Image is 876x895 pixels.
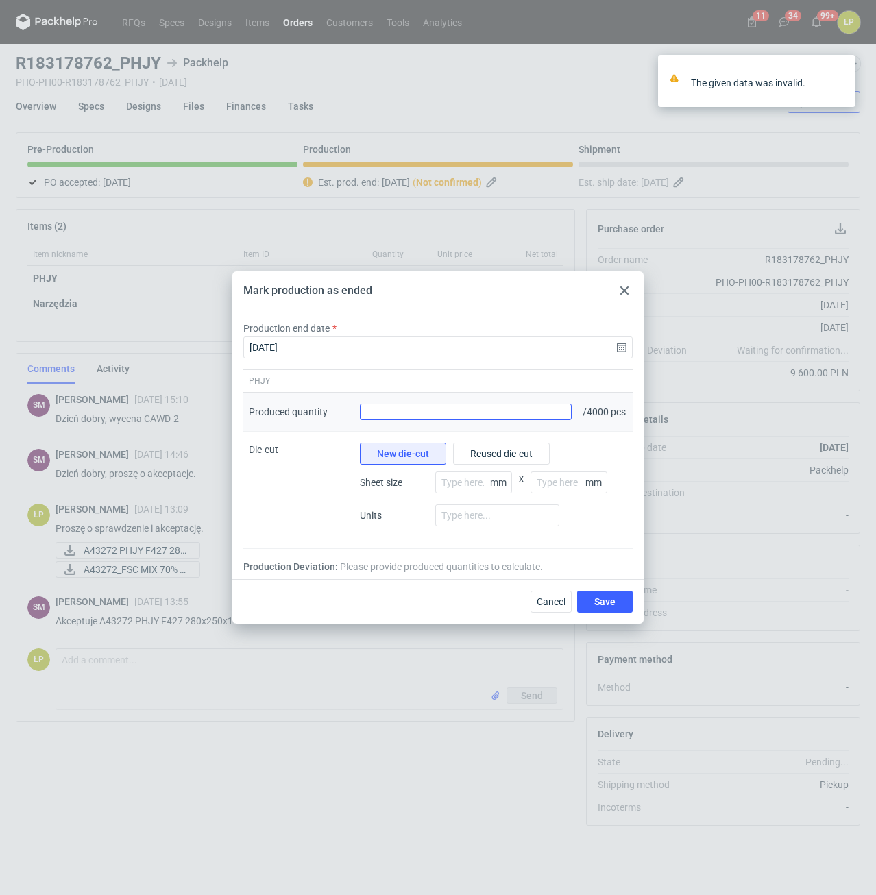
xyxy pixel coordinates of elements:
[435,471,512,493] input: Type here...
[470,449,533,458] span: Reused die-cut
[243,283,372,298] div: Mark production as ended
[577,393,633,432] div: / 4000 pcs
[243,321,330,335] label: Production end date
[249,405,328,419] div: Produced quantity
[340,560,543,574] span: Please provide produced quantities to calculate.
[377,449,429,458] span: New die-cut
[243,560,633,574] div: Production Deviation:
[243,432,354,549] div: Die-cut
[360,508,428,522] span: Units
[531,591,572,613] button: Cancel
[594,597,616,606] span: Save
[531,471,607,493] input: Type here...
[519,471,524,504] span: x
[835,75,844,90] button: close
[691,76,835,90] div: The given data was invalid.
[360,476,428,489] span: Sheet size
[249,376,270,387] span: PHJY
[435,504,559,526] input: Type here...
[585,477,607,488] p: mm
[490,477,512,488] p: mm
[577,591,633,613] button: Save
[537,597,565,606] span: Cancel
[453,443,550,465] button: Reused die-cut
[360,443,446,465] button: New die-cut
